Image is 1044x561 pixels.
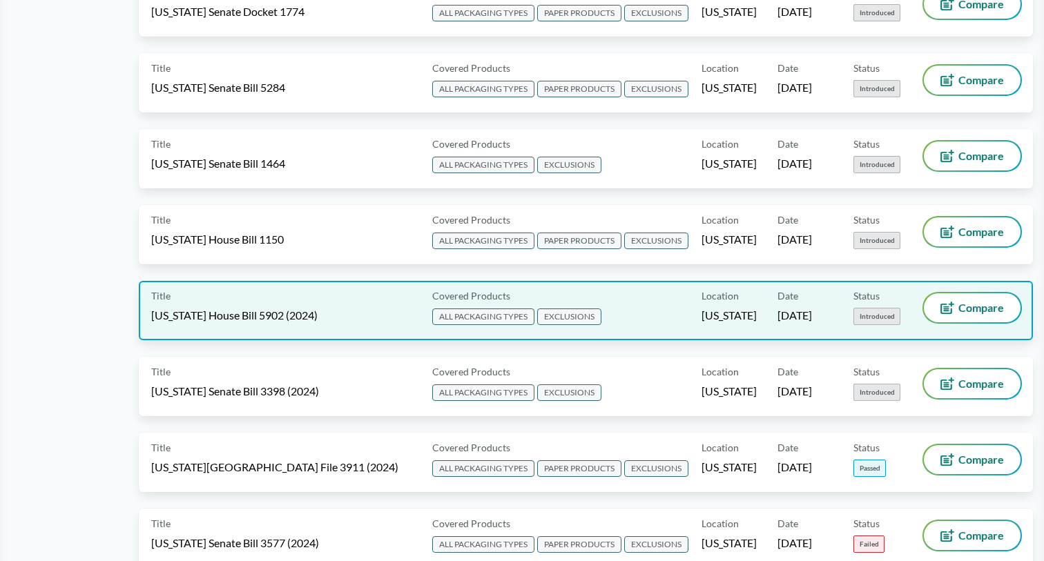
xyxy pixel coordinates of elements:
[432,288,510,303] span: Covered Products
[777,213,798,227] span: Date
[958,302,1004,313] span: Compare
[853,440,880,455] span: Status
[702,364,739,379] span: Location
[702,80,757,95] span: [US_STATE]
[853,4,900,21] span: Introduced
[702,440,739,455] span: Location
[853,535,884,553] span: Failed
[853,384,900,401] span: Introduced
[702,213,739,227] span: Location
[151,384,319,399] span: [US_STATE] Senate Bill 3398 (2024)
[777,137,798,151] span: Date
[702,516,739,531] span: Location
[151,440,171,455] span: Title
[151,516,171,531] span: Title
[432,157,534,173] span: ALL PACKAGING TYPES
[624,5,688,21] span: EXCLUSIONS
[777,384,812,399] span: [DATE]
[151,288,171,303] span: Title
[777,232,812,247] span: [DATE]
[537,460,621,477] span: PAPER PRODUCTS
[432,384,534,401] span: ALL PACKAGING TYPES
[853,80,900,97] span: Introduced
[777,156,812,171] span: [DATE]
[853,137,880,151] span: Status
[151,364,171,379] span: Title
[958,150,1004,161] span: Compare
[702,384,757,399] span: [US_STATE]
[853,232,900,249] span: Introduced
[777,516,798,531] span: Date
[151,80,285,95] span: [US_STATE] Senate Bill 5284
[853,213,880,227] span: Status
[924,217,1021,246] button: Compare
[777,364,798,379] span: Date
[853,516,880,531] span: Status
[853,156,900,173] span: Introduced
[853,460,886,477] span: Passed
[151,308,318,323] span: [US_STATE] House Bill 5902 (2024)
[777,80,812,95] span: [DATE]
[537,5,621,21] span: PAPER PRODUCTS
[537,233,621,249] span: PAPER PRODUCTS
[151,232,284,247] span: [US_STATE] House Bill 1150
[432,516,510,531] span: Covered Products
[958,454,1004,465] span: Compare
[151,213,171,227] span: Title
[537,384,601,401] span: EXCLUSIONS
[702,308,757,323] span: [US_STATE]
[958,226,1004,237] span: Compare
[151,156,285,171] span: [US_STATE] Senate Bill 1464
[432,61,510,75] span: Covered Products
[432,536,534,553] span: ALL PACKAGING TYPES
[924,445,1021,474] button: Compare
[432,233,534,249] span: ALL PACKAGING TYPES
[537,157,601,173] span: EXCLUSIONS
[624,81,688,97] span: EXCLUSIONS
[624,536,688,553] span: EXCLUSIONS
[432,440,510,455] span: Covered Products
[777,61,798,75] span: Date
[537,81,621,97] span: PAPER PRODUCTS
[777,440,798,455] span: Date
[432,137,510,151] span: Covered Products
[151,61,171,75] span: Title
[702,232,757,247] span: [US_STATE]
[777,308,812,323] span: [DATE]
[924,369,1021,398] button: Compare
[432,460,534,477] span: ALL PACKAGING TYPES
[924,66,1021,95] button: Compare
[777,288,798,303] span: Date
[777,4,812,19] span: [DATE]
[702,61,739,75] span: Location
[432,81,534,97] span: ALL PACKAGING TYPES
[853,288,880,303] span: Status
[432,364,510,379] span: Covered Products
[151,137,171,151] span: Title
[432,308,534,325] span: ALL PACKAGING TYPES
[702,460,757,475] span: [US_STATE]
[151,460,398,475] span: [US_STATE][GEOGRAPHIC_DATA] File 3911 (2024)
[432,5,534,21] span: ALL PACKAGING TYPES
[702,137,739,151] span: Location
[924,521,1021,550] button: Compare
[924,293,1021,322] button: Compare
[777,460,812,475] span: [DATE]
[151,4,304,19] span: [US_STATE] Senate Docket 1774
[537,308,601,325] span: EXCLUSIONS
[624,460,688,477] span: EXCLUSIONS
[702,535,757,551] span: [US_STATE]
[958,378,1004,389] span: Compare
[151,535,319,551] span: [US_STATE] Senate Bill 3577 (2024)
[702,4,757,19] span: [US_STATE]
[958,75,1004,86] span: Compare
[624,233,688,249] span: EXCLUSIONS
[702,156,757,171] span: [US_STATE]
[853,308,900,325] span: Introduced
[537,536,621,553] span: PAPER PRODUCTS
[853,364,880,379] span: Status
[702,288,739,303] span: Location
[777,535,812,551] span: [DATE]
[853,61,880,75] span: Status
[958,530,1004,541] span: Compare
